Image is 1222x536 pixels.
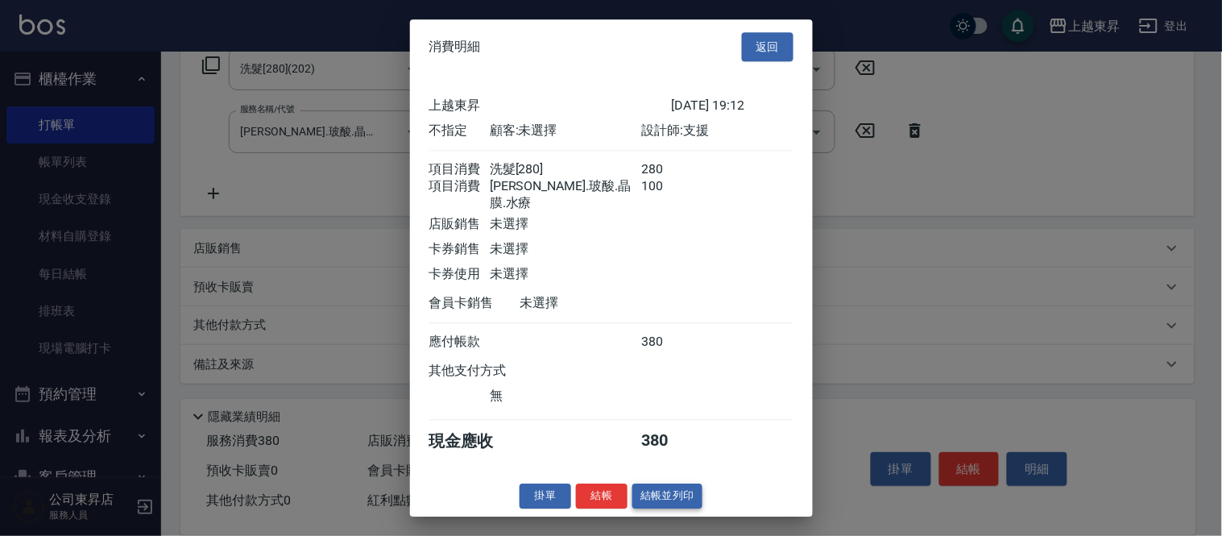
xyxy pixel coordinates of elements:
span: 消費明細 [429,39,481,55]
div: 設計師: 支援 [641,123,793,139]
div: 380 [641,430,702,452]
div: 應付帳款 [429,334,490,351]
div: 店販銷售 [429,216,490,233]
div: 項目消費 [429,178,490,212]
div: 會員卡銷售 [429,295,520,312]
div: 100 [641,178,702,212]
div: 上越東昇 [429,98,672,114]
div: 未選擇 [490,216,641,233]
div: 卡券銷售 [429,241,490,258]
button: 返回 [742,32,793,62]
div: 項目消費 [429,161,490,178]
div: 顧客: 未選擇 [490,123,641,139]
div: 380 [641,334,702,351]
button: 結帳 [576,484,628,509]
div: 280 [641,161,702,178]
div: 未選擇 [520,295,672,312]
div: 其他支付方式 [429,363,551,380]
div: 無 [490,388,641,405]
button: 掛單 [520,484,571,509]
div: 卡券使用 [429,266,490,283]
button: 結帳並列印 [632,484,702,509]
div: [PERSON_NAME].玻酸.晶膜.水療 [490,178,641,212]
div: [DATE] 19:12 [672,98,793,114]
div: 現金應收 [429,430,520,452]
div: 不指定 [429,123,490,139]
div: 未選擇 [490,266,641,283]
div: 未選擇 [490,241,641,258]
div: 洗髮[280] [490,161,641,178]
